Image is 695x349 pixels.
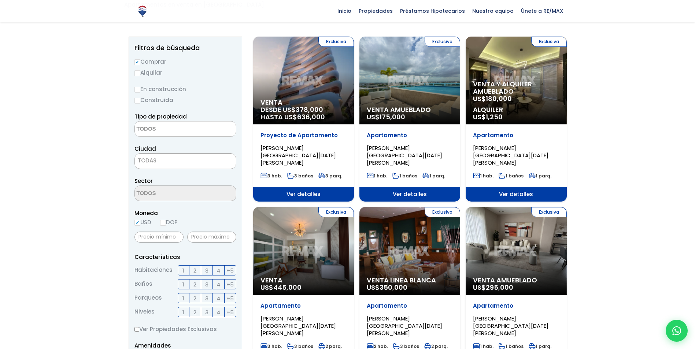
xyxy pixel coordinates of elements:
span: +5 [226,280,234,289]
span: US$ [367,283,407,292]
textarea: Search [135,121,206,137]
span: Venta Amueblado [367,106,453,113]
span: 445,000 [273,283,302,292]
span: [PERSON_NAME][GEOGRAPHIC_DATA][DATE][PERSON_NAME] [260,315,336,337]
label: DOP [160,218,178,227]
span: Préstamos Hipotecarios [396,5,469,16]
span: Venta [260,277,347,284]
p: Apartamento [260,302,347,309]
span: 4 [217,266,220,275]
span: Moneda [134,209,236,218]
span: Ciudad [134,145,156,153]
span: 175,000 [380,112,405,121]
span: Niveles [134,307,155,317]
span: Exclusiva [425,37,460,47]
p: Características [134,252,236,262]
span: TODAS [134,153,236,169]
span: Nuestro equipo [469,5,517,16]
span: 1 parq. [422,173,445,179]
span: Exclusiva [425,207,460,217]
span: Venta y alquiler amueblado [473,80,559,95]
span: US$ [367,112,405,121]
label: Construida [134,95,236,105]
span: Exclusiva [318,37,354,47]
span: HASTA US$ [260,113,347,121]
span: Sector [134,177,153,185]
span: Venta [260,99,347,106]
span: Tipo de propiedad [134,113,187,120]
span: [PERSON_NAME][GEOGRAPHIC_DATA][DATE][PERSON_NAME] [367,144,442,166]
span: Baños [134,279,152,289]
span: 1 parq. [529,173,551,179]
span: DESDE US$ [260,106,347,121]
textarea: Search [135,186,206,202]
span: 2 [193,280,196,289]
label: Comprar [134,57,236,66]
span: Parqueos [134,293,162,303]
span: 3 [205,294,208,303]
span: 2 [193,308,196,317]
span: 4 [217,308,220,317]
p: Proyecto de Apartamento [260,132,347,139]
span: 350,000 [380,283,407,292]
span: US$ [473,112,503,121]
a: Exclusiva Venta Amueblado US$175,000 Apartamento [PERSON_NAME][GEOGRAPHIC_DATA][DATE][PERSON_NAME... [359,37,460,202]
span: US$ [473,94,512,103]
h2: Filtros de búsqueda [134,44,236,52]
input: Construida [134,98,140,104]
span: 1 hab. [367,173,387,179]
span: 295,000 [486,283,513,292]
span: Exclusiva [318,207,354,217]
img: Logo de REMAX [136,5,149,18]
p: Apartamento [473,302,559,309]
input: Ver Propiedades Exclusivas [134,327,139,332]
span: 636,000 [297,112,325,121]
span: Inicio [334,5,355,16]
label: Alquilar [134,68,236,77]
input: USD [134,220,140,226]
input: Precio máximo [187,232,236,243]
label: En construcción [134,85,236,94]
span: Exclusiva [531,207,567,217]
span: Ver detalles [359,187,460,202]
span: Alquiler [473,106,559,113]
input: DOP [160,220,166,226]
span: 4 [217,294,220,303]
span: Habitaciones [134,265,173,275]
span: Únete a RE/MAX [517,5,567,16]
label: Ver Propiedades Exclusivas [134,324,236,334]
p: Apartamento [473,132,559,139]
span: US$ [473,283,513,292]
span: 3 [205,280,208,289]
span: US$ [260,283,302,292]
input: Precio mínimo [134,232,184,243]
span: 1 baños [392,173,417,179]
span: 3 [205,266,208,275]
p: Apartamento [367,302,453,309]
span: 1 baños [499,173,524,179]
span: 1,250 [486,112,503,121]
span: Ver detalles [253,187,354,202]
span: 1 [182,266,184,275]
span: 378,000 [296,105,323,114]
span: 1 hab. [473,173,493,179]
span: 2 [193,266,196,275]
span: 2 [193,294,196,303]
span: Venta Amueblado [473,277,559,284]
span: +5 [226,294,234,303]
span: 3 hab. [260,173,282,179]
input: En construcción [134,87,140,93]
span: TODAS [135,155,236,166]
span: +5 [226,308,234,317]
span: [PERSON_NAME][GEOGRAPHIC_DATA][DATE][PERSON_NAME] [473,315,548,337]
span: 180,000 [486,94,512,103]
span: 3 [205,308,208,317]
span: [PERSON_NAME][GEOGRAPHIC_DATA][DATE][PERSON_NAME] [473,144,548,166]
span: Exclusiva [531,37,567,47]
p: Apartamento [367,132,453,139]
input: Comprar [134,59,140,65]
span: 4 [217,280,220,289]
span: 3 baños [287,173,313,179]
span: [PERSON_NAME][GEOGRAPHIC_DATA][DATE][PERSON_NAME] [367,315,442,337]
label: USD [134,218,151,227]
